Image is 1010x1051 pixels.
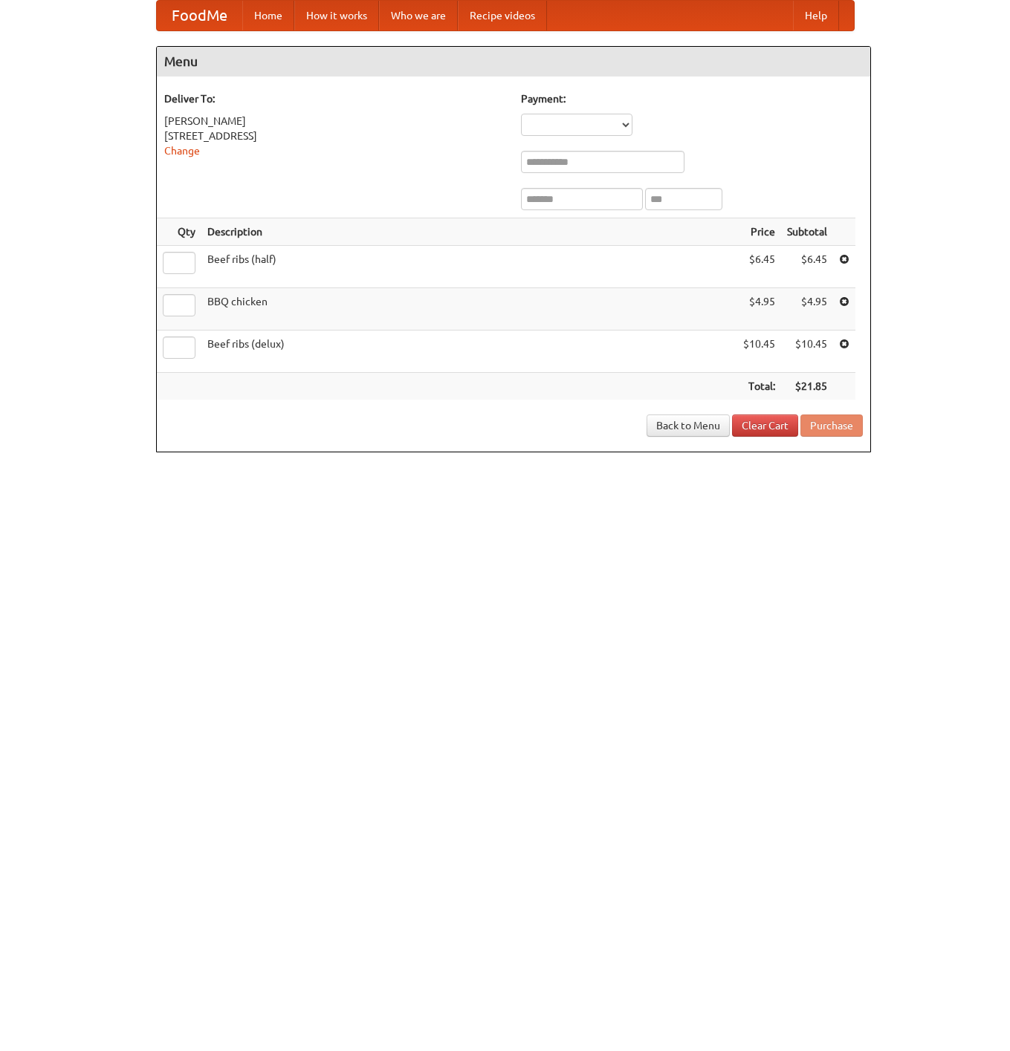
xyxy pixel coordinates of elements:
[157,1,242,30] a: FoodMe
[781,218,833,246] th: Subtotal
[164,145,200,157] a: Change
[242,1,294,30] a: Home
[647,414,730,437] a: Back to Menu
[294,1,379,30] a: How it works
[201,288,737,331] td: BBQ chicken
[737,373,781,400] th: Total:
[521,91,863,106] h5: Payment:
[737,218,781,246] th: Price
[157,218,201,246] th: Qty
[201,246,737,288] td: Beef ribs (half)
[737,246,781,288] td: $6.45
[157,47,870,77] h4: Menu
[781,331,833,373] td: $10.45
[781,288,833,331] td: $4.95
[379,1,458,30] a: Who we are
[201,331,737,373] td: Beef ribs (delux)
[458,1,547,30] a: Recipe videos
[201,218,737,246] th: Description
[737,331,781,373] td: $10.45
[793,1,839,30] a: Help
[164,128,506,143] div: [STREET_ADDRESS]
[781,246,833,288] td: $6.45
[781,373,833,400] th: $21.85
[164,114,506,128] div: [PERSON_NAME]
[800,414,863,437] button: Purchase
[737,288,781,331] td: $4.95
[164,91,506,106] h5: Deliver To:
[732,414,798,437] a: Clear Cart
